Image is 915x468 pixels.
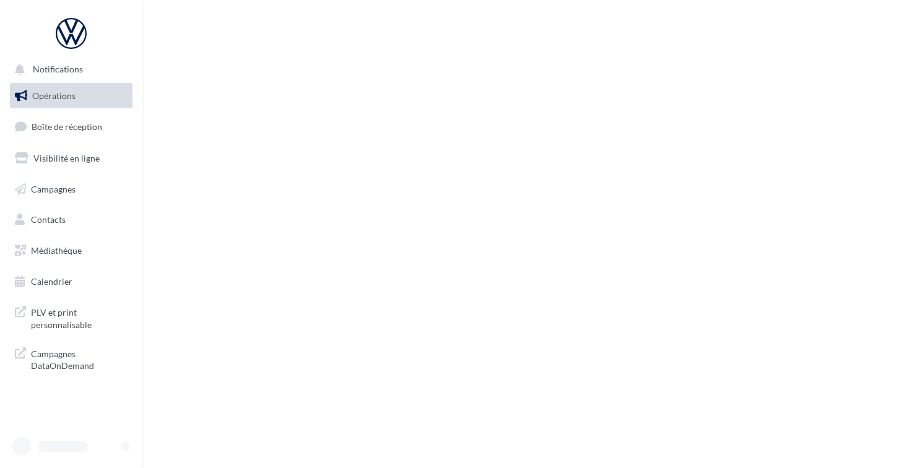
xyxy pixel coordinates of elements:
[31,304,128,331] span: PLV et print personnalisable
[7,176,135,202] a: Campagnes
[7,113,135,140] a: Boîte de réception
[31,183,76,194] span: Campagnes
[7,145,135,171] a: Visibilité en ligne
[7,340,135,377] a: Campagnes DataOnDemand
[31,245,82,256] span: Médiathèque
[31,214,66,225] span: Contacts
[31,345,128,372] span: Campagnes DataOnDemand
[7,238,135,264] a: Médiathèque
[32,90,76,101] span: Opérations
[7,83,135,109] a: Opérations
[7,207,135,233] a: Contacts
[33,64,83,75] span: Notifications
[7,269,135,295] a: Calendrier
[32,121,102,132] span: Boîte de réception
[31,276,72,287] span: Calendrier
[7,299,135,336] a: PLV et print personnalisable
[33,153,100,163] span: Visibilité en ligne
